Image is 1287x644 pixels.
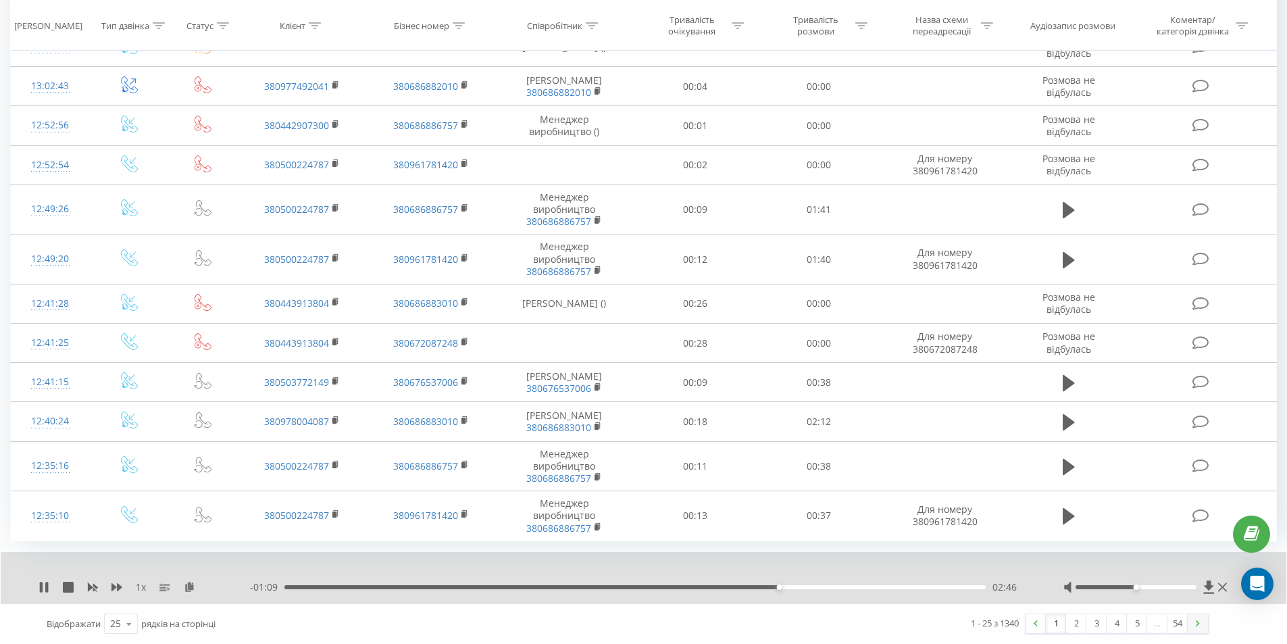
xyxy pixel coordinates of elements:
[393,376,458,389] a: 380676537006
[757,324,881,363] td: 00:00
[526,86,591,99] a: 380686882010
[393,297,458,309] a: 380686883010
[24,453,76,479] div: 12:35:16
[1167,614,1188,633] a: 54
[634,106,757,145] td: 00:01
[250,580,284,594] span: - 01:09
[495,284,634,323] td: [PERSON_NAME] ()
[780,14,852,37] div: Тривалість розмови
[1066,614,1086,633] a: 2
[264,253,329,266] a: 380500224787
[264,376,329,389] a: 380503772149
[495,234,634,284] td: Менеджер виробництво
[634,184,757,234] td: 00:09
[495,184,634,234] td: Менеджер виробництво
[393,460,458,472] a: 380686886757
[1133,585,1138,590] div: Accessibility label
[264,41,329,53] a: 380977492041
[495,491,634,541] td: Менеджер виробництво
[393,203,458,216] a: 380686886757
[634,491,757,541] td: 00:13
[495,363,634,402] td: [PERSON_NAME]
[1153,14,1232,37] div: Коментар/категорія дзвінка
[24,369,76,395] div: 12:41:15
[1042,74,1095,99] span: Розмова не відбулась
[526,472,591,485] a: 380686886757
[1042,113,1095,138] span: Розмова не відбулась
[1127,614,1147,633] a: 5
[264,80,329,93] a: 380977492041
[526,522,591,535] a: 380686886757
[393,158,458,171] a: 380961781420
[136,580,146,594] span: 1 x
[757,145,881,184] td: 00:00
[992,580,1017,594] span: 02:46
[634,145,757,184] td: 00:02
[264,297,329,309] a: 380443913804
[24,503,76,529] div: 12:35:10
[1147,614,1167,633] div: …
[880,145,1009,184] td: Для номеру 380961781420
[527,20,582,31] div: Співробітник
[526,215,591,228] a: 380686886757
[1107,614,1127,633] a: 4
[656,14,728,37] div: Тривалість очікування
[264,119,329,132] a: 380442907300
[1241,568,1273,600] div: Open Intercom Messenger
[495,402,634,441] td: [PERSON_NAME]
[905,14,978,37] div: Назва схеми переадресації
[264,415,329,428] a: 380978004087
[757,184,881,234] td: 01:41
[526,265,591,278] a: 380686886757
[757,402,881,441] td: 02:12
[264,337,329,349] a: 380443913804
[1042,291,1095,316] span: Розмова не відбулась
[495,67,634,106] td: [PERSON_NAME]
[757,67,881,106] td: 00:00
[141,618,216,630] span: рядків на сторінці
[393,41,458,53] a: 380686882010
[757,363,881,402] td: 00:38
[264,460,329,472] a: 380500224787
[14,20,82,31] div: [PERSON_NAME]
[101,20,149,31] div: Тип дзвінка
[1030,20,1115,31] div: Аудіозапис розмови
[1042,330,1095,355] span: Розмова не відбулась
[393,253,458,266] a: 380961781420
[1042,152,1095,177] span: Розмова не відбулась
[24,330,76,356] div: 12:41:25
[971,616,1019,630] div: 1 - 25 з 1340
[280,20,305,31] div: Клієнт
[24,196,76,222] div: 12:49:26
[1086,614,1107,633] a: 3
[264,203,329,216] a: 380500224787
[757,234,881,284] td: 01:40
[757,441,881,491] td: 00:38
[634,234,757,284] td: 00:12
[1046,614,1066,633] a: 1
[393,80,458,93] a: 380686882010
[634,363,757,402] td: 00:09
[24,408,76,435] div: 12:40:24
[495,106,634,145] td: Менеджер виробництво ()
[393,415,458,428] a: 380686883010
[634,324,757,363] td: 00:28
[24,73,76,99] div: 13:02:43
[264,509,329,522] a: 380500224787
[634,284,757,323] td: 00:26
[393,337,458,349] a: 380672087248
[495,441,634,491] td: Менеджер виробництво
[393,509,458,522] a: 380961781420
[24,291,76,317] div: 12:41:28
[880,324,1009,363] td: Для номеру 380672087248
[24,112,76,139] div: 12:52:56
[393,119,458,132] a: 380686886757
[757,284,881,323] td: 00:00
[110,617,121,630] div: 25
[757,491,881,541] td: 00:37
[880,234,1009,284] td: Для номеру 380961781420
[757,106,881,145] td: 00:00
[394,20,449,31] div: Бізнес номер
[526,421,591,434] a: 380686883010
[1042,34,1095,59] span: Розмова не відбулась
